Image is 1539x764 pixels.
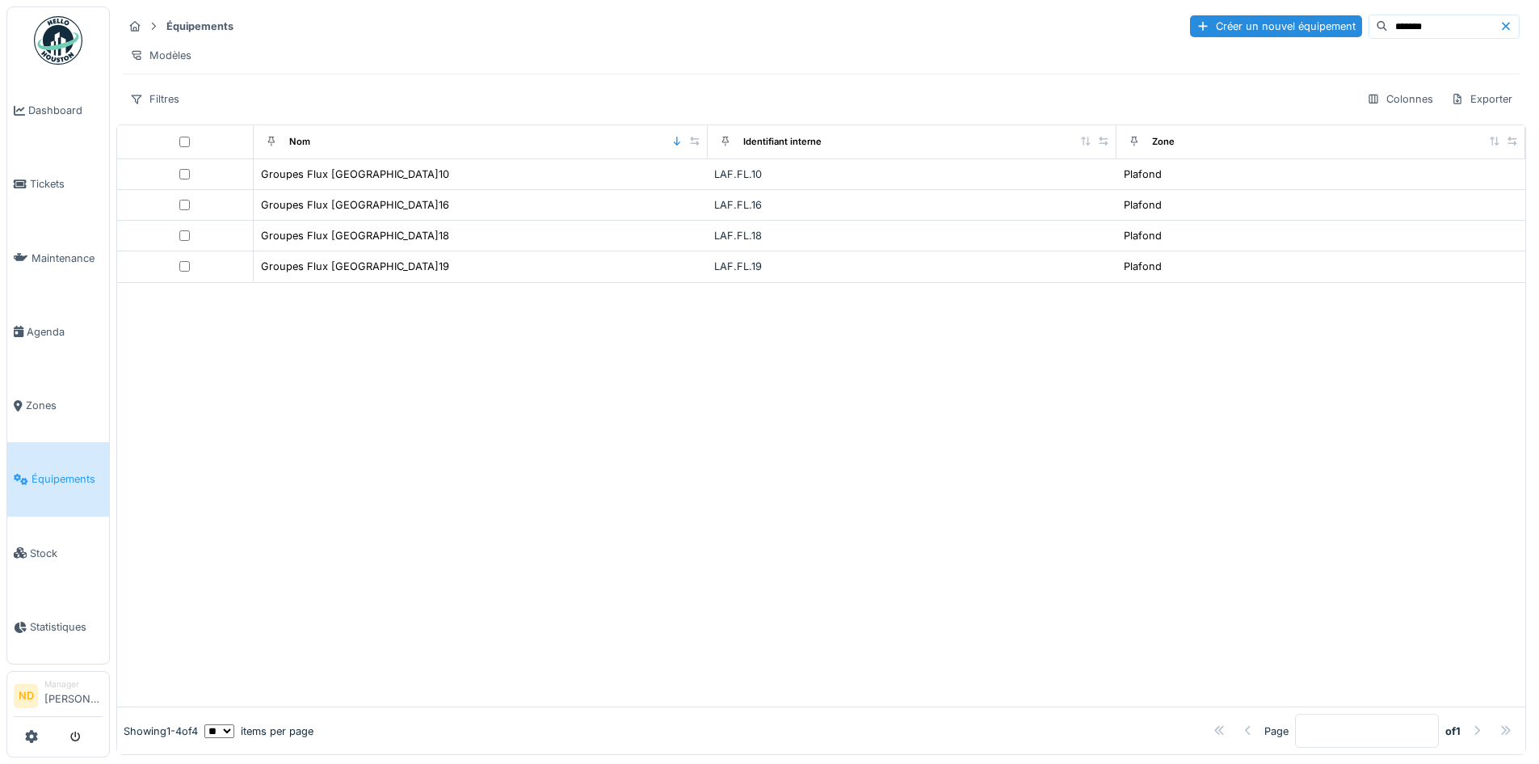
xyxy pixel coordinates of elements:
img: Badge_color-CXgf-gQk.svg [34,16,82,65]
strong: of 1 [1445,724,1461,739]
div: Plafond [1124,228,1162,243]
div: Groupes Flux [GEOGRAPHIC_DATA]16 [261,197,449,213]
span: Équipements [32,471,103,487]
span: Stock [30,546,103,561]
div: Créer un nouvel équipement [1190,15,1362,37]
div: Identifiant interne [743,135,822,149]
div: Groupes Flux [GEOGRAPHIC_DATA]10 [261,167,449,182]
span: Statistiques [30,619,103,635]
a: Agenda [7,295,109,369]
div: Page [1264,724,1289,739]
div: items per page [204,724,313,739]
div: Groupes Flux [GEOGRAPHIC_DATA]19 [261,259,449,274]
div: LAF.FL.16 [714,197,1110,213]
div: Plafond [1124,259,1162,274]
div: LAF.FL.18 [714,228,1110,243]
span: Agenda [27,324,103,340]
span: Dashboard [28,103,103,118]
div: Nom [289,135,310,149]
a: Stock [7,517,109,590]
div: Manager [44,678,103,690]
div: Plafond [1124,167,1162,182]
a: Maintenance [7,222,109,295]
div: Filtres [123,87,187,111]
a: Tickets [7,147,109,221]
div: Groupes Flux [GEOGRAPHIC_DATA]18 [261,228,449,243]
li: [PERSON_NAME] [44,678,103,713]
div: Colonnes [1360,87,1440,111]
a: Équipements [7,442,109,516]
a: Statistiques [7,590,109,664]
a: ND Manager[PERSON_NAME] [14,678,103,717]
div: Showing 1 - 4 of 4 [124,724,198,739]
span: Zones [26,398,103,413]
div: Exporter [1444,87,1520,111]
strong: Équipements [160,19,240,34]
div: Modèles [123,44,199,67]
div: LAF.FL.19 [714,259,1110,274]
span: Tickets [30,176,103,192]
a: Zones [7,369,109,442]
div: Zone [1152,135,1175,149]
li: ND [14,684,38,708]
div: Plafond [1124,197,1162,213]
span: Maintenance [32,251,103,266]
a: Dashboard [7,74,109,147]
div: LAF.FL.10 [714,167,1110,182]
